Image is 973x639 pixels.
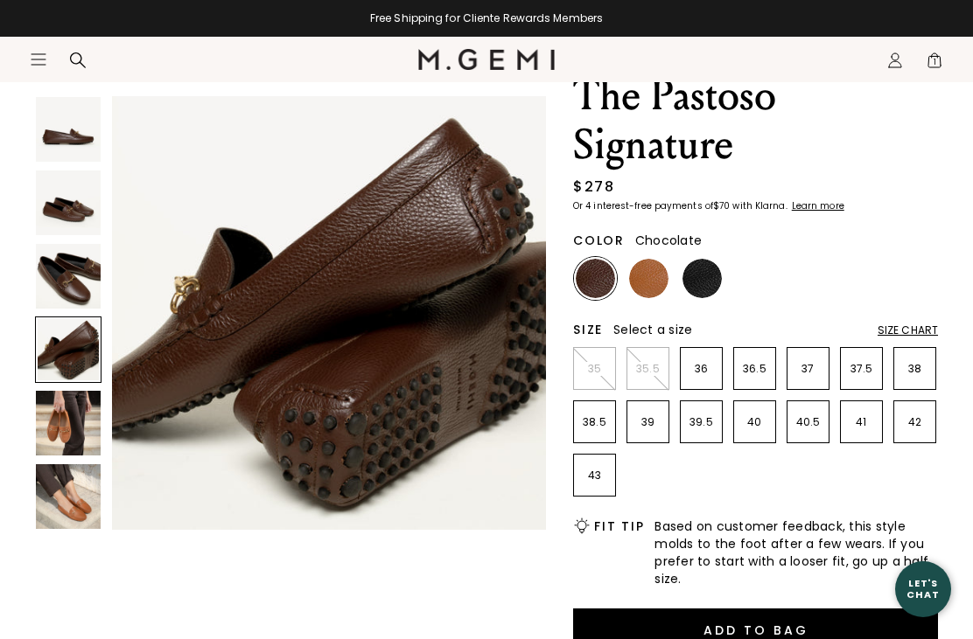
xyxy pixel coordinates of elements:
img: Chocolate [576,259,615,298]
p: 40.5 [787,415,829,429]
p: 43 [574,469,615,483]
a: Learn more [790,201,844,212]
h1: The Pastoso Signature [573,72,938,170]
img: The Pastoso Signature [36,391,101,455]
div: Let's Chat [895,578,951,600]
p: 35.5 [627,362,668,376]
h2: Fit Tip [594,519,644,533]
p: 39 [627,415,668,429]
span: 1 [926,55,943,73]
img: The Pastoso Signature [112,96,546,530]
p: 40 [734,415,775,429]
p: 36 [681,362,722,376]
klarna-placement-style-body: with Klarna [732,199,789,212]
p: 37.5 [841,362,882,376]
img: The Pastoso Signature [36,244,101,309]
img: M.Gemi [418,49,556,70]
img: The Pastoso Signature [36,464,101,529]
span: Based on customer feedback, this style molds to the foot after a few wears. If you prefer to star... [654,517,938,587]
p: 37 [787,362,829,376]
h2: Size [573,323,603,337]
klarna-placement-style-cta: Learn more [792,199,844,212]
div: $278 [573,177,614,198]
p: 42 [894,415,935,429]
img: The Pastoso Signature [36,97,101,162]
p: 39.5 [681,415,722,429]
button: Open site menu [30,51,47,68]
span: Select a size [613,321,692,338]
img: Black [682,259,722,298]
p: 38 [894,362,935,376]
p: 35 [574,362,615,376]
p: 36.5 [734,362,775,376]
span: Chocolate [635,232,702,249]
h2: Color [573,233,625,247]
p: 41 [841,415,882,429]
div: Size Chart [878,323,938,337]
klarna-placement-style-amount: $70 [713,199,730,212]
img: The Pastoso Signature [36,170,101,235]
img: Tan [629,259,668,298]
p: 38.5 [574,415,615,429]
klarna-placement-style-body: Or 4 interest-free payments of [573,199,713,212]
